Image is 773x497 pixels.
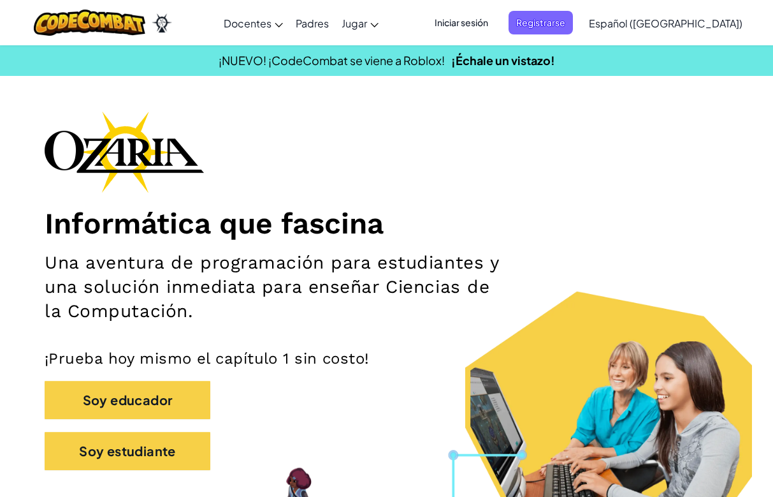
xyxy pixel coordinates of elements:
span: Docentes [224,17,271,30]
span: Jugar [342,17,367,30]
button: Registrarse [509,11,573,34]
p: ¡Prueba hoy mismo el capítulo 1 sin costo! [45,349,728,368]
img: Ozaria [152,13,172,33]
h2: Una aventura de programación para estudiantes y una solución inmediata para enseñar Ciencias de l... [45,251,503,323]
a: ¡Échale un vistazo! [451,53,555,68]
button: Iniciar sesión [427,11,496,34]
a: Docentes [217,6,289,40]
button: Soy educador [45,381,210,419]
button: Soy estudiante [45,432,210,470]
span: Español ([GEOGRAPHIC_DATA]) [589,17,742,30]
h1: Informática que fascina [45,205,728,241]
img: CodeCombat logo [34,10,145,36]
a: Padres [289,6,335,40]
img: Ozaria branding logo [45,111,204,193]
span: ¡NUEVO! ¡CodeCombat se viene a Roblox! [219,53,445,68]
a: Español ([GEOGRAPHIC_DATA]) [582,6,749,40]
a: Jugar [335,6,385,40]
